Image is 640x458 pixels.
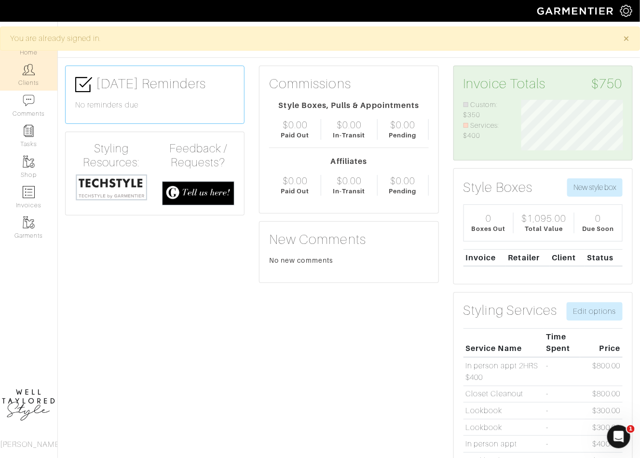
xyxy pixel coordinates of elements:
div: Paid Out [281,187,309,196]
td: Closet Cleanout [463,386,544,403]
h3: Style Boxes [463,179,533,196]
td: - [544,419,580,436]
img: orders-icon-0abe47150d42831381b5fb84f609e132dff9fe21cb692f30cb5eec754e2cba89.png [23,186,35,198]
th: Price [580,329,623,357]
span: $750 [592,76,623,92]
div: Due Soon [582,224,614,233]
div: Total Value [525,224,563,233]
a: Edit options [567,302,623,321]
img: garmentier-logo-header-white-b43fb05a5012e4ada735d5af1a66efaba907eab6374d6393d1fbf88cb4ef424d.png [532,2,620,19]
td: $800.00 [580,386,623,403]
div: Style Boxes, Pulls & Appointments [269,100,428,111]
div: $0.00 [390,175,415,187]
span: 1 [627,425,635,433]
img: gear-icon-white-bd11855cb880d31180b6d7d6211b90ccbf57a29d726f0c71d8c61bd08dd39cc2.png [620,5,632,17]
th: Service Name [463,329,544,357]
td: Lookbook [463,403,544,419]
th: Time Spent [544,329,580,357]
div: You are already signed in. [10,33,609,44]
h3: Styling Services [463,302,558,319]
li: Services: $400 [463,121,507,141]
div: In-Transit [333,131,366,140]
td: - [544,436,580,453]
img: garments-icon-b7da505a4dc4fd61783c78ac3ca0ef83fa9d6f193b1c9dc38574b1d14d53ca28.png [23,216,35,229]
div: Pending [389,131,416,140]
th: Status [585,249,623,266]
td: - [544,357,580,386]
td: $300.00 [580,419,623,436]
img: check-box-icon-36a4915ff3ba2bd8f6e4f29bc755bb66becd62c870f447fc0dd1365fcfddab58.png [75,76,92,93]
div: $0.00 [337,175,362,187]
h4: Styling Resources: [75,142,148,170]
th: Invoice [463,249,506,266]
div: $0.00 [337,119,362,131]
div: 0 [596,213,601,224]
td: $400.00 [580,436,623,453]
img: techstyle-93310999766a10050dc78ceb7f971a75838126fd19372ce40ba20cdf6a89b94b.png [75,174,148,201]
td: - [544,386,580,403]
div: Paid Out [281,131,309,140]
div: $0.00 [283,175,308,187]
h3: Invoice Totals [463,76,623,92]
td: $300.00 [580,403,623,419]
div: 0 [486,213,491,224]
img: reminder-icon-8004d30b9f0a5d33ae49ab947aed9ed385cf756f9e5892f1edd6e32f2345188e.png [23,125,35,137]
div: Boxes Out [472,224,505,233]
div: No new comments [269,256,428,265]
td: $800.00 [580,357,623,386]
td: Lookbook [463,419,544,436]
img: clients-icon-6bae9207a08558b7cb47a8932f037763ab4055f8c8b6bfacd5dc20c3e0201464.png [23,64,35,76]
th: Retailer [506,249,550,266]
iframe: Intercom live chat [607,425,630,448]
button: New style box [567,178,623,197]
img: comment-icon-a0a6a9ef722e966f86d9cbdc48e553b5cf19dbc54f86b18d962a5391bc8f6eb6.png [23,94,35,107]
td: In person appt 2HRS $400 [463,357,544,386]
li: Custom: $350 [463,100,507,121]
h3: New Comments [269,231,428,248]
div: $1,095.00 [522,213,566,224]
div: $0.00 [283,119,308,131]
h6: No reminders due [75,101,234,110]
th: Client [550,249,585,266]
td: In person appt [463,436,544,453]
img: garments-icon-b7da505a4dc4fd61783c78ac3ca0ef83fa9d6f193b1c9dc38574b1d14d53ca28.png [23,156,35,168]
td: - [544,403,580,419]
h3: [DATE] Reminders [75,76,234,93]
div: $0.00 [390,119,415,131]
div: Pending [389,187,416,196]
div: In-Transit [333,187,366,196]
img: feedback_requests-3821251ac2bd56c73c230f3229a5b25d6eb027adea667894f41107c140538ee0.png [162,181,234,205]
h4: Feedback / Requests? [162,142,234,170]
span: × [623,32,630,45]
div: Affiliates [269,156,428,167]
h3: Commissions [269,76,351,92]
